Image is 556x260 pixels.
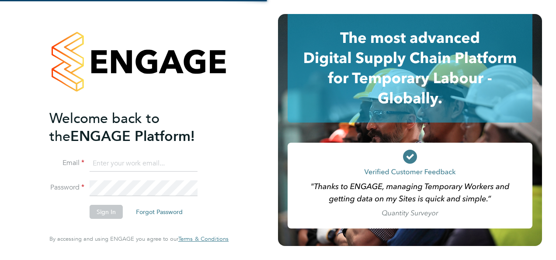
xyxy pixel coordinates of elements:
[49,110,160,145] span: Welcome back to the
[49,158,84,168] label: Email
[49,183,84,192] label: Password
[129,205,190,219] button: Forgot Password
[90,205,123,219] button: Sign In
[178,235,229,242] a: Terms & Conditions
[49,235,229,242] span: By accessing and using ENGAGE you agree to our
[90,156,198,172] input: Enter your work email...
[49,109,220,145] h2: ENGAGE Platform!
